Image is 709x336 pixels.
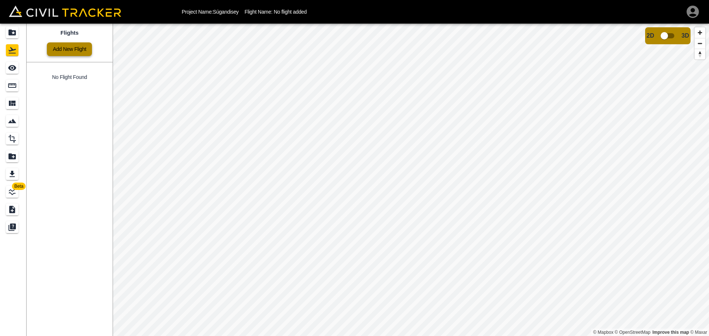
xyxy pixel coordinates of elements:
[113,24,709,336] canvas: Map
[244,9,306,15] p: Flight Name: No flight added
[615,330,651,335] a: OpenStreetMap
[690,330,707,335] a: Maxar
[682,32,689,39] span: 3D
[182,9,239,15] p: Project Name: Súgandisey
[9,6,121,17] img: Civil Tracker
[695,27,705,38] button: Zoom in
[593,330,613,335] a: Mapbox
[695,38,705,49] button: Zoom out
[647,32,654,39] span: 2D
[695,49,705,59] button: Reset bearing to north
[653,330,689,335] a: Map feedback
